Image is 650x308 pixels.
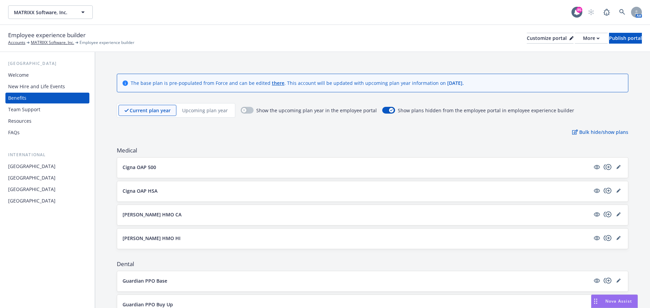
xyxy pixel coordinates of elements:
[123,211,590,218] button: [PERSON_NAME] HMO CA
[609,33,642,44] button: Publish portal
[8,116,31,126] div: Resources
[604,210,612,218] a: copyPlus
[5,60,89,67] div: [GEOGRAPHIC_DATA]
[576,7,582,13] div: 85
[256,107,377,114] span: Show the upcoming plan year in the employee portal
[8,5,93,19] button: MATRIXX Software, Inc.
[614,163,623,171] a: editPencil
[8,81,65,92] div: New Hire and Life Events
[123,277,590,284] button: Guardian PPO Base
[8,195,56,206] div: [GEOGRAPHIC_DATA]
[591,294,638,308] button: Nova Assist
[123,164,156,171] p: Cigna OAP 500
[615,5,629,19] a: Search
[593,234,601,242] a: visible
[591,295,600,308] div: Drag to move
[130,107,171,114] p: Current plan year
[123,187,157,194] p: Cigna OAP HSA
[123,277,167,284] p: Guardian PPO Base
[614,234,623,242] a: editPencil
[8,40,25,46] a: Accounts
[614,187,623,195] a: editPencil
[8,93,26,103] div: Benefits
[398,107,574,114] span: Show plans hidden from the employee portal in employee experience builder
[609,33,642,43] div: Publish portal
[572,128,628,136] p: Bulk hide/show plans
[8,161,56,172] div: [GEOGRAPHIC_DATA]
[5,195,89,206] a: [GEOGRAPHIC_DATA]
[5,116,89,126] a: Resources
[8,104,40,115] div: Team Support
[5,161,89,172] a: [GEOGRAPHIC_DATA]
[5,184,89,195] a: [GEOGRAPHIC_DATA]
[5,104,89,115] a: Team Support
[5,172,89,183] a: [GEOGRAPHIC_DATA]
[5,81,89,92] a: New Hire and Life Events
[583,33,600,43] div: More
[123,235,180,242] p: [PERSON_NAME] HMO HI
[593,163,601,171] a: visible
[123,187,590,194] button: Cigna OAP HSA
[117,146,628,155] span: Medical
[614,210,623,218] a: editPencil
[8,31,86,40] span: Employee experience builder
[527,33,573,44] button: Customize portal
[584,5,598,19] a: Start snowing
[600,5,613,19] a: Report a Bug
[123,301,173,308] p: Guardian PPO Buy Up
[8,127,20,138] div: FAQs
[593,277,601,285] a: visible
[604,234,612,242] a: copyPlus
[527,33,573,43] div: Customize portal
[5,127,89,138] a: FAQs
[123,235,590,242] button: [PERSON_NAME] HMO HI
[8,172,56,183] div: [GEOGRAPHIC_DATA]
[80,40,134,46] span: Employee experience builder
[8,184,56,195] div: [GEOGRAPHIC_DATA]
[605,298,632,304] span: Nova Assist
[182,107,228,114] p: Upcoming plan year
[447,80,464,86] span: [DATE] .
[604,163,612,171] a: copyPlus
[14,9,72,16] span: MATRIXX Software, Inc.
[614,277,623,285] a: editPencil
[117,260,628,268] span: Dental
[5,93,89,103] a: Benefits
[123,301,590,308] button: Guardian PPO Buy Up
[604,187,612,195] a: copyPlus
[5,70,89,80] a: Welcome
[5,151,89,158] div: International
[123,164,590,171] button: Cigna OAP 500
[593,210,601,218] a: visible
[575,33,608,44] button: More
[272,80,284,86] a: there
[604,277,612,285] a: copyPlus
[284,80,447,86] span: . This account will be updated with upcoming plan year information on
[31,40,74,46] a: MATRIXX Software, Inc.
[131,80,272,86] span: The base plan is pre-populated from Force and can be edited
[593,187,601,195] a: visible
[8,70,29,80] div: Welcome
[123,211,181,218] p: [PERSON_NAME] HMO CA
